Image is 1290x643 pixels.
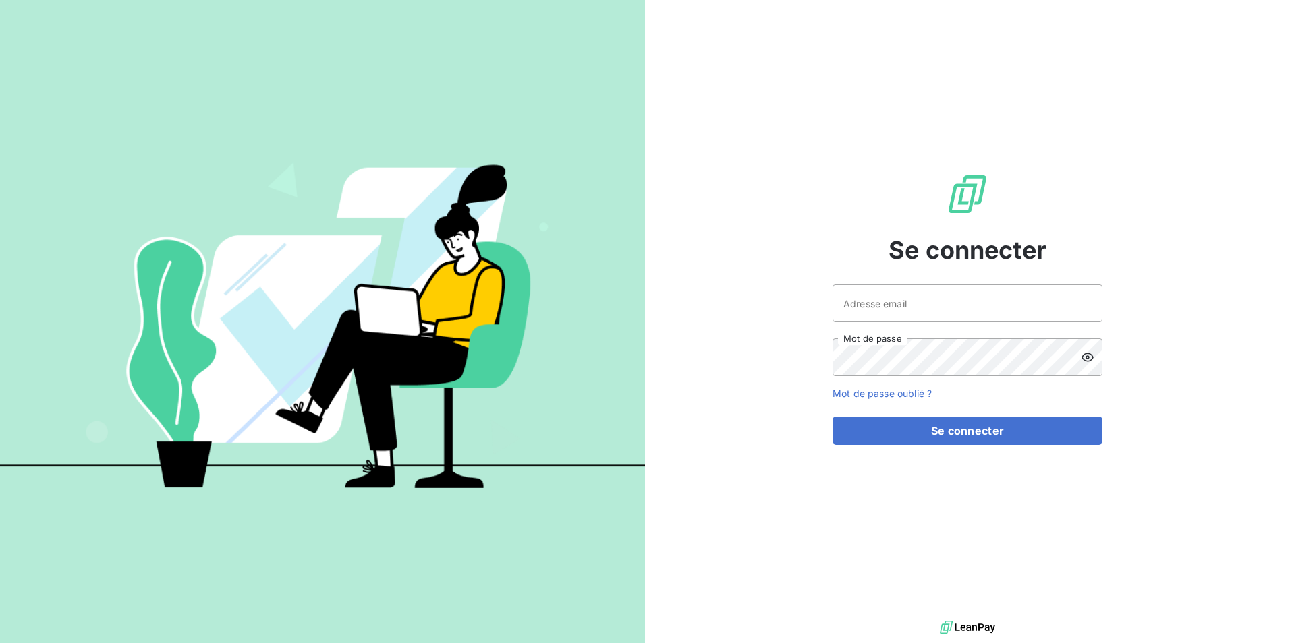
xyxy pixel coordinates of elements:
[833,388,932,399] a: Mot de passe oublié ?
[940,617,995,638] img: logo
[946,173,989,216] img: Logo LeanPay
[889,232,1046,268] span: Se connecter
[833,417,1102,445] button: Se connecter
[833,284,1102,322] input: placeholder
